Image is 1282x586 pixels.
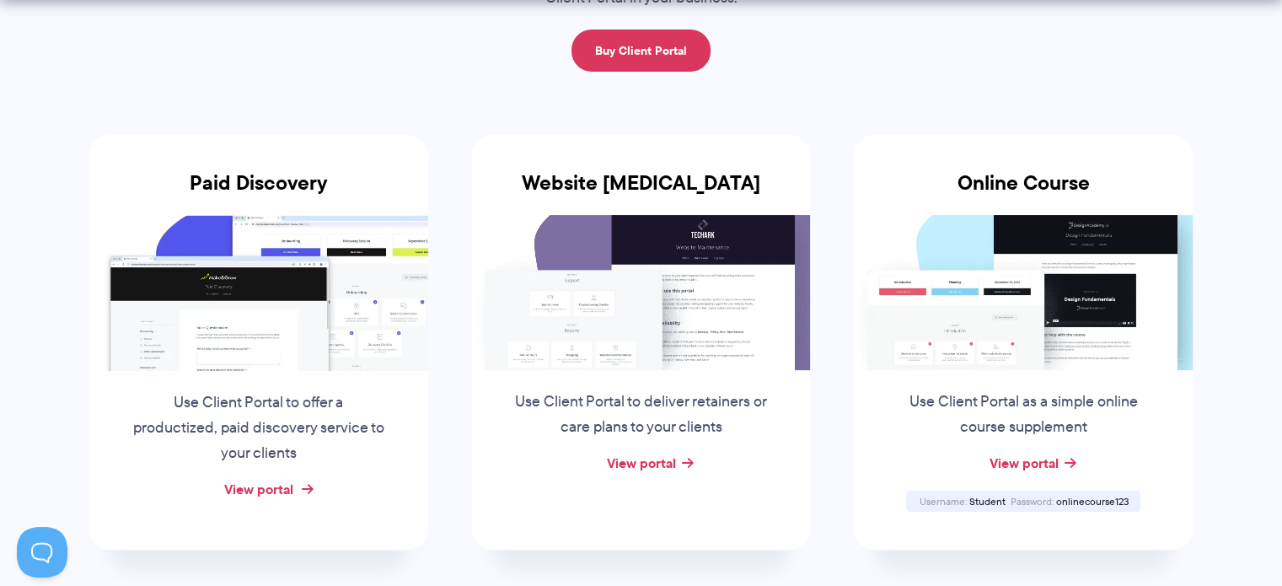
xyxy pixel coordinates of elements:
[89,171,428,215] h3: Paid Discovery
[919,494,966,508] span: Username
[1055,494,1128,508] span: onlinecourse123
[989,453,1058,473] a: View portal
[606,453,675,473] a: View portal
[968,494,1005,508] span: Student
[512,390,769,440] p: Use Client Portal to deliver retainers or care plans to your clients
[224,479,293,499] a: View portal
[1010,494,1053,508] span: Password
[571,30,711,72] a: Buy Client Portal
[472,171,811,215] h3: Website [MEDICAL_DATA]
[131,390,387,466] p: Use Client Portal to offer a productized, paid discovery service to your clients
[895,390,1151,440] p: Use Client Portal as a simple online course supplement
[17,527,67,578] iframe: Toggle Customer Support
[854,171,1193,215] h3: Online Course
